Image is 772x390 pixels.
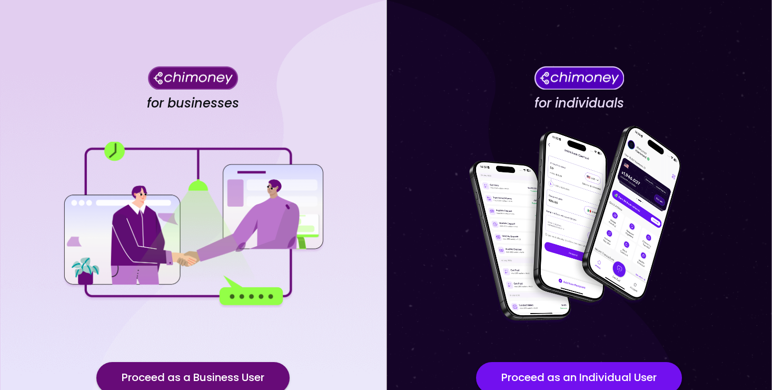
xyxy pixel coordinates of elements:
[534,66,624,90] img: Chimoney for individuals
[535,95,624,111] h4: for individuals
[147,95,239,111] h4: for businesses
[62,142,325,308] img: for businesses
[148,66,238,90] img: Chimoney for businesses
[448,120,711,330] img: for individuals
